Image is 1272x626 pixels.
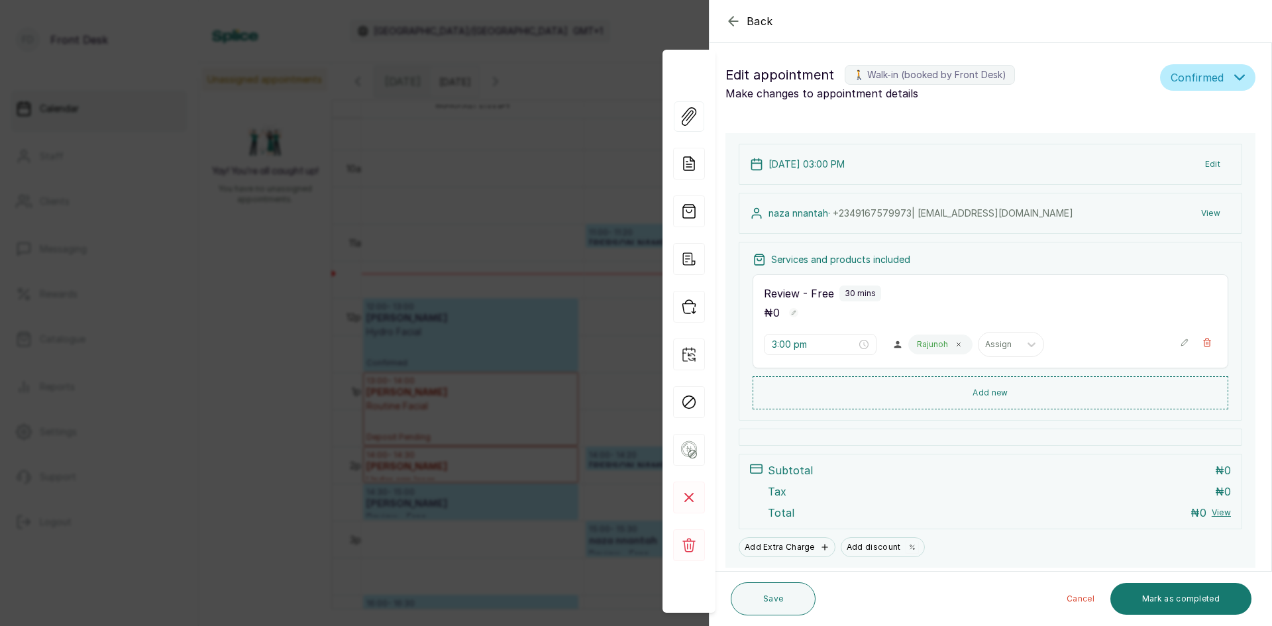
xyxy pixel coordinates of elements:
span: 0 [1224,485,1231,498]
p: Rajunoh [917,339,948,350]
button: Add Extra Charge [739,537,835,557]
button: Back [725,13,773,29]
span: 0 [1224,464,1231,477]
button: Add new [753,376,1228,409]
button: View [1191,201,1231,225]
button: Confirmed [1160,64,1255,91]
p: ₦ [1191,505,1206,521]
p: Make changes to appointment details [725,85,1155,101]
span: Edit appointment [725,64,834,85]
button: Save [731,582,816,615]
p: Services and products included [771,253,910,266]
p: naza nnantah · [768,207,1073,220]
button: View [1212,507,1231,518]
span: Confirmed [1171,70,1224,85]
span: +234 9167579973 | [EMAIL_ADDRESS][DOMAIN_NAME] [833,207,1073,219]
p: [DATE] 03:00 PM [768,158,845,171]
span: 0 [1200,506,1206,519]
span: Back [747,13,773,29]
p: ₦ [1215,484,1231,499]
p: Review - Free [764,286,834,301]
button: Edit [1194,152,1231,176]
p: Subtotal [768,462,813,478]
p: Tax [768,484,786,499]
button: Add discount [841,537,926,557]
input: Select time [772,337,857,352]
label: 🚶 Walk-in (booked by Front Desk) [845,65,1015,85]
p: ₦ [764,305,780,321]
p: 30 mins [845,288,876,299]
p: ₦ [1215,462,1231,478]
p: Total [768,505,794,521]
button: Cancel [1056,583,1105,615]
span: 0 [773,306,780,319]
button: Mark as completed [1110,583,1251,615]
